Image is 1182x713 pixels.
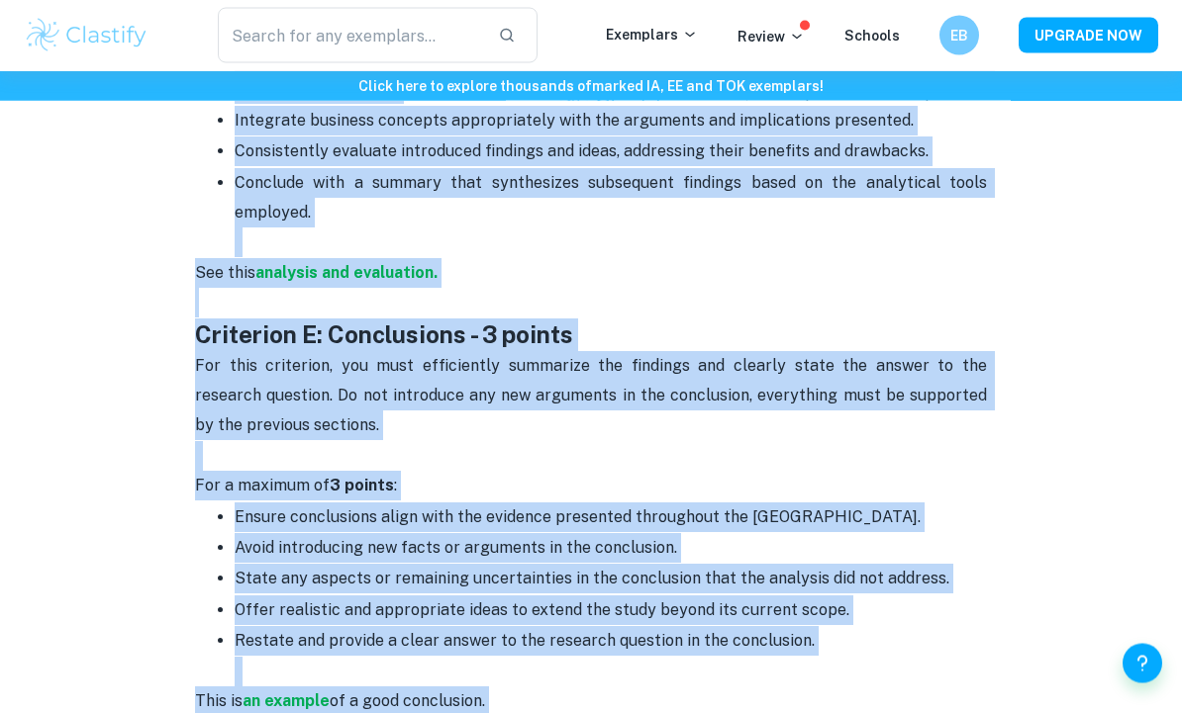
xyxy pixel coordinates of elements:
span: Offer realistic and appropriate ideas to extend the study beyond its current scope. [235,601,849,620]
h6: EB [948,25,971,46]
p: Exemplars [606,24,698,45]
span: Conclude with a summary that synthesizes subsequent findings based on the analytical tools employed. [235,174,991,223]
h6: Click here to explore thousands of marked IA, EE and TOK exemplars ! [4,75,1178,97]
a: an example [243,692,330,711]
span: of a good conclusion. [330,692,485,711]
input: Search for any exemplars... [218,8,482,63]
a: Schools [844,28,900,44]
strong: 3 points [330,477,394,495]
p: Review [738,26,805,47]
span: Integrate business concepts appropriately with the arguments and implications presented. [235,112,914,131]
span: Restate and provide a clear answer to the research question in the conclusion. [235,632,815,651]
span: For this criterion, you must efficiently summarize the findings and clearly state the answer to t... [195,357,991,436]
a: analysis and evaluation. [255,264,438,283]
button: Help and Feedback [1123,644,1162,683]
span: This is [195,692,243,711]
span: For a maximum of : [195,477,397,495]
button: UPGRADE NOW [1019,18,1158,53]
span: Avoid introducing new facts or arguments in the conclusion. [235,539,677,558]
button: EB [939,16,979,55]
span: State any aspects or remaining uncertainties in the conclusion that the analysis did not address. [235,570,949,588]
img: Clastify logo [24,16,149,55]
span: Ensure conclusions align with the evidence presented throughout the [GEOGRAPHIC_DATA]. [235,508,921,527]
span: Consistently evaluate introduced findings and ideas, addressing their benefits and drawbacks. [235,142,929,161]
strong: Criterion E: Conclusions - 3 points [195,321,573,349]
span: See this [195,264,255,283]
